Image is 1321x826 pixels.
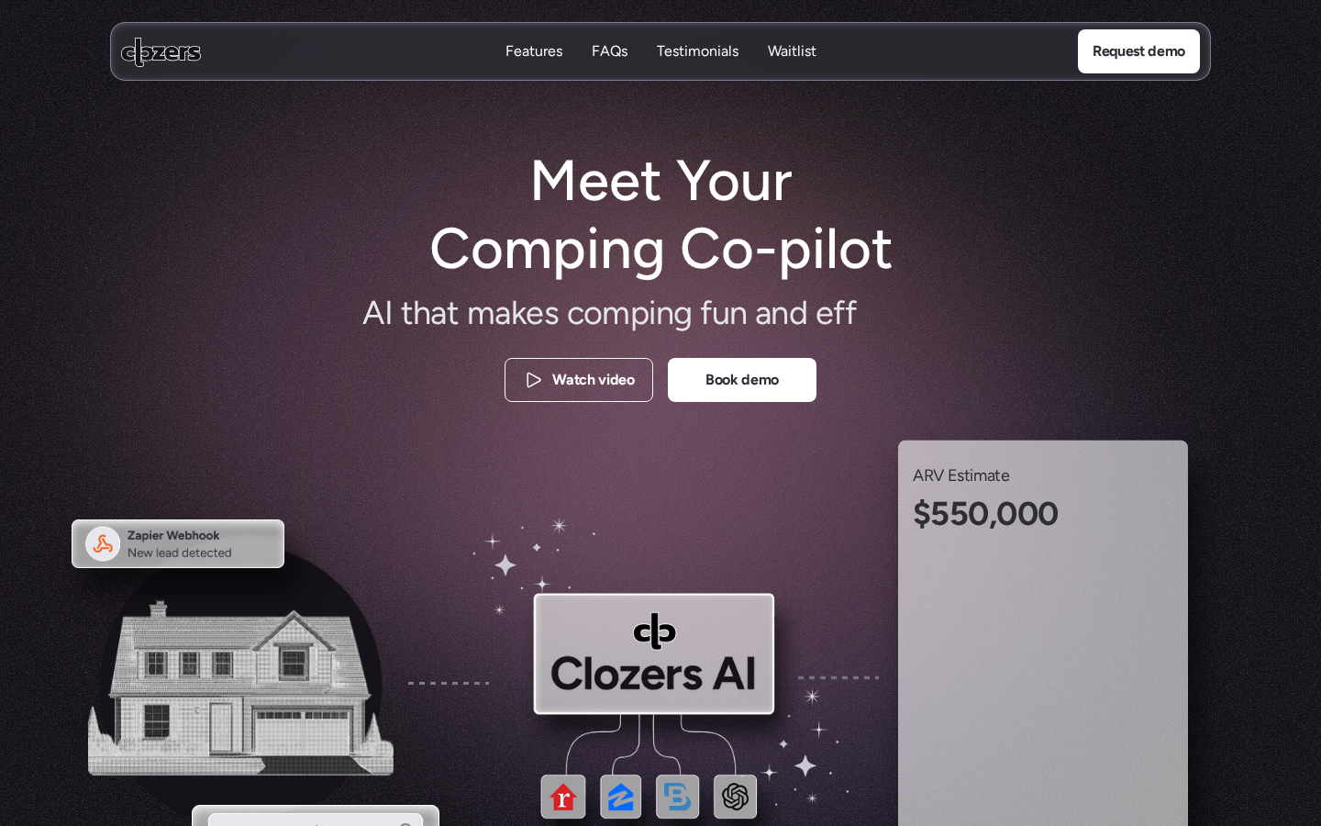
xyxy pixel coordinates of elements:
[1103,690,1106,714] span: j
[816,291,833,336] span: e
[928,690,934,714] span: t
[1083,667,1088,691] span: r
[997,643,1001,667] span: l
[1146,643,1150,667] span: r
[973,643,982,667] span: d
[1004,597,1011,620] span: k
[1119,714,1127,738] span: 3
[1027,597,1038,620] span: w
[430,291,446,336] span: a
[1115,667,1123,691] span: 6
[957,573,965,597] span: u
[972,714,981,738] span: h
[1015,573,1023,597] span: h
[1086,690,1094,714] span: u
[712,291,729,336] span: u
[1105,714,1112,738] span: 1
[1138,573,1141,597] span: i
[1018,643,1022,667] span: l
[1107,643,1113,667] span: f
[630,291,649,336] span: p
[768,41,816,62] a: WaitlistWaitlist
[705,368,779,392] p: Book demo
[1113,573,1121,597] span: b
[984,643,991,667] span: s
[768,41,816,61] p: Waitlist
[1013,667,1021,691] span: E
[1038,690,1042,714] span: i
[928,550,932,574] span: i
[1049,643,1058,667] span: 9
[657,41,738,61] p: Testimonials
[921,597,929,620] span: n
[1038,597,1047,620] span: h
[1140,573,1146,597] span: t
[923,738,931,762] span: u
[447,291,459,336] span: t
[991,643,998,667] span: a
[1083,550,1090,574] span: s
[959,714,961,738] span: .
[1045,690,1053,714] span: e
[928,597,934,620] span: t
[1060,550,1068,574] span: u
[985,620,993,644] span: k
[913,738,923,762] span: A
[965,643,973,667] span: e
[1136,643,1146,667] span: D
[1000,714,1008,738] span: o
[952,620,956,644] span: l
[1112,550,1119,574] span: y
[1071,597,1079,620] span: p
[1078,643,1086,667] span: E
[1043,637,1149,654] a: 1949 E Oxford Dr
[1106,667,1115,691] span: $
[938,292,952,337] span: s
[1101,620,1109,644] span: e
[994,667,1002,691] span: 3
[913,550,921,574] span: T
[1121,573,1129,597] span: u
[494,291,510,336] span: a
[987,690,995,714] span: o
[1004,550,1007,574] span: i
[413,291,430,336] span: h
[954,550,962,574] span: o
[994,573,1006,597] span: w
[1105,550,1108,574] span: l
[1067,643,1075,667] span: 9
[1003,690,1006,714] span: l
[1086,620,1093,644] span: -
[1043,667,1048,691] span: r
[1059,573,1063,597] span: r
[949,573,957,597] span: o
[1078,620,1086,644] span: d
[1021,620,1029,644] span: e
[1078,597,1086,620] span: o
[1067,667,1071,691] span: l
[1125,643,1133,667] span: d
[592,41,627,61] p: FAQs
[1097,620,1101,644] span: i
[994,690,1003,714] span: o
[1013,550,1019,574] span: s
[1013,620,1022,644] span: R
[935,667,943,691] span: 5
[913,620,921,644] span: b
[1097,597,1104,620] span: s
[567,291,583,336] span: c
[1072,690,1077,714] span: r
[467,291,494,336] span: m
[789,291,807,336] span: d
[1149,573,1155,597] span: s
[946,643,954,667] span: d
[913,597,921,620] span: e
[1022,550,1030,574] span: o
[934,597,942,620] span: e
[1153,643,1160,667] span: a
[982,550,988,574] span: t
[947,738,951,762] span: r
[1047,597,1055,620] span: e
[913,667,921,691] span: $
[941,550,949,574] span: p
